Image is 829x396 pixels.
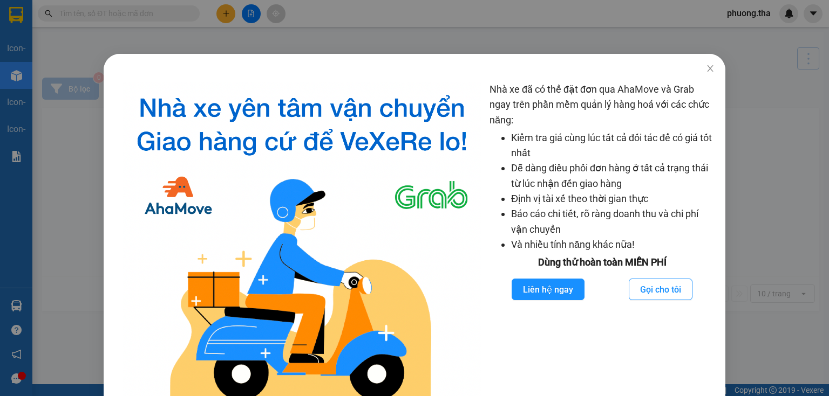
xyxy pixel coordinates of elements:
span: close [706,64,715,73]
button: Liên hệ ngay [512,279,585,300]
li: Báo cáo chi tiết, rõ ràng doanh thu và chi phí vận chuyển [511,206,715,237]
span: Gọi cho tôi [640,283,681,296]
li: Kiểm tra giá cùng lúc tất cả đối tác để có giá tốt nhất [511,130,715,161]
button: Close [695,54,725,84]
button: Gọi cho tôi [629,279,692,300]
div: Dùng thử hoàn toàn MIỄN PHÍ [490,255,715,270]
li: Định vị tài xế theo thời gian thực [511,191,715,206]
li: Và nhiều tính năng khác nữa! [511,237,715,252]
li: Dễ dàng điều phối đơn hàng ở tất cả trạng thái từ lúc nhận đến giao hàng [511,161,715,191]
span: Liên hệ ngay [523,283,573,296]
